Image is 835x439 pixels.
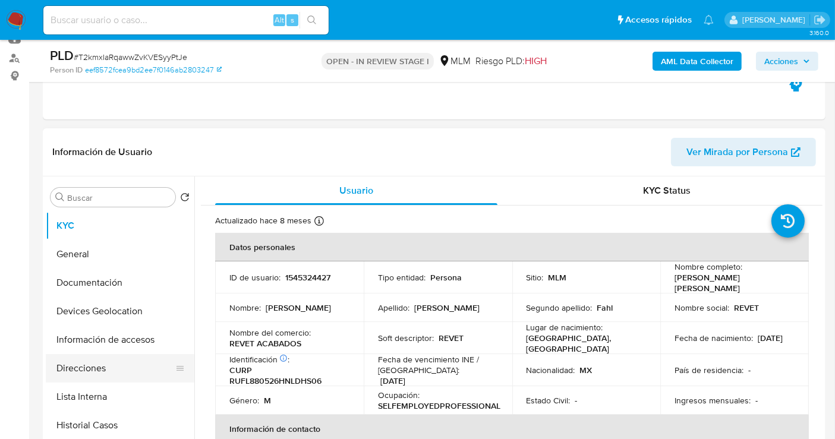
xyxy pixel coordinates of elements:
[527,365,575,375] p: Nacionalidad :
[215,215,311,226] p: Actualizado hace 8 meses
[46,326,194,354] button: Información de accesos
[378,333,434,343] p: Soft descriptor :
[229,302,261,313] p: Nombre :
[46,354,185,383] button: Direcciones
[439,55,471,68] div: MLM
[291,14,294,26] span: s
[758,333,783,343] p: [DATE]
[675,365,743,375] p: País de residencia :
[74,51,187,63] span: # T2kmxIaRqawwZvKVESyyPtJe
[675,333,753,343] p: Fecha de nacimiento :
[229,327,311,338] p: Nombre del comercio :
[50,65,83,75] b: Person ID
[686,138,788,166] span: Ver Mirada por Persona
[180,192,190,206] button: Volver al orden por defecto
[475,55,547,68] span: Riesgo PLD:
[527,395,571,406] p: Estado Civil :
[50,46,74,65] b: PLD
[527,302,593,313] p: Segundo apellido :
[46,297,194,326] button: Devices Geolocation
[46,211,194,240] button: KYC
[575,395,578,406] p: -
[229,338,301,349] p: REVET ACABADOS
[378,354,498,375] p: Fecha de vencimiento INE / [GEOGRAPHIC_DATA] :
[378,390,420,400] p: Ocupación :
[756,52,818,71] button: Acciones
[229,272,281,283] p: ID de usuario :
[597,302,613,313] p: Fahl
[764,52,798,71] span: Acciones
[322,53,434,70] p: OPEN - IN REVIEW STAGE I
[527,333,642,354] p: [GEOGRAPHIC_DATA], [GEOGRAPHIC_DATA]
[215,233,809,261] th: Datos personales
[809,28,829,37] span: 3.160.0
[378,272,426,283] p: Tipo entidad :
[52,146,152,158] h1: Información de Usuario
[378,302,409,313] p: Apellido :
[653,52,742,71] button: AML Data Collector
[439,333,464,343] p: REVET
[46,240,194,269] button: General
[814,14,826,26] a: Salir
[43,12,329,28] input: Buscar usuario o caso...
[229,395,259,406] p: Género :
[46,383,194,411] button: Lista Interna
[755,395,758,406] p: -
[67,192,171,203] input: Buscar
[580,365,593,375] p: MX
[378,400,500,411] p: SELFEMPLOYEDPROFESSIONAL
[748,365,751,375] p: -
[46,269,194,297] button: Documentación
[414,302,480,313] p: [PERSON_NAME]
[625,14,692,26] span: Accesos rápidos
[339,184,373,197] span: Usuario
[266,302,331,313] p: [PERSON_NAME]
[549,272,567,283] p: MLM
[644,184,691,197] span: KYC Status
[430,272,462,283] p: Persona
[675,261,742,272] p: Nombre completo :
[527,272,544,283] p: Sitio :
[671,138,816,166] button: Ver Mirada por Persona
[675,272,790,293] p: [PERSON_NAME] [PERSON_NAME]
[704,15,714,25] a: Notificaciones
[675,395,751,406] p: Ingresos mensuales :
[675,302,729,313] p: Nombre social :
[380,375,405,386] p: [DATE]
[742,14,809,26] p: nancy.sanchezgarcia@mercadolibre.com.mx
[300,12,324,29] button: search-icon
[55,192,65,202] button: Buscar
[734,302,759,313] p: REVET
[527,322,603,333] p: Lugar de nacimiento :
[229,354,289,365] p: Identificación :
[85,65,222,75] a: eef8572fcea9bd2ee7f0146ab2803247
[264,395,271,406] p: M
[275,14,284,26] span: Alt
[229,365,345,386] p: CURP RUFL880526HNLDHS06
[525,54,547,68] span: HIGH
[661,52,733,71] b: AML Data Collector
[285,272,330,283] p: 1545324427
